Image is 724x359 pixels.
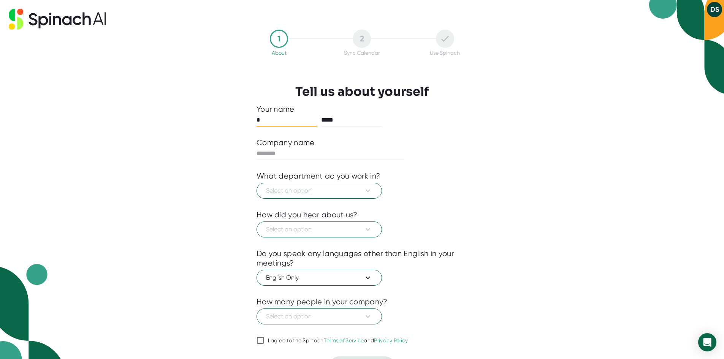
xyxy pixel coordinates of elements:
[266,186,372,195] span: Select an option
[295,84,429,99] h3: Tell us about yourself
[257,210,358,220] div: How did you hear about us?
[266,225,372,234] span: Select an option
[698,333,716,351] div: Open Intercom Messenger
[374,337,408,343] a: Privacy Policy
[257,138,315,147] div: Company name
[430,50,460,56] div: Use Spinach
[353,30,371,48] div: 2
[257,297,388,307] div: How many people in your company?
[707,2,722,17] button: DS
[257,221,382,237] button: Select an option
[272,50,287,56] div: About
[324,337,364,343] a: Terms of Service
[257,249,467,268] div: Do you speak any languages other than English in your meetings?
[266,312,372,321] span: Select an option
[266,273,372,282] span: English Only
[257,104,467,114] div: Your name
[344,50,380,56] div: Sync Calendar
[268,337,408,344] div: I agree to the Spinach and
[257,171,380,181] div: What department do you work in?
[257,308,382,324] button: Select an option
[270,30,288,48] div: 1
[257,183,382,199] button: Select an option
[257,270,382,286] button: English Only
